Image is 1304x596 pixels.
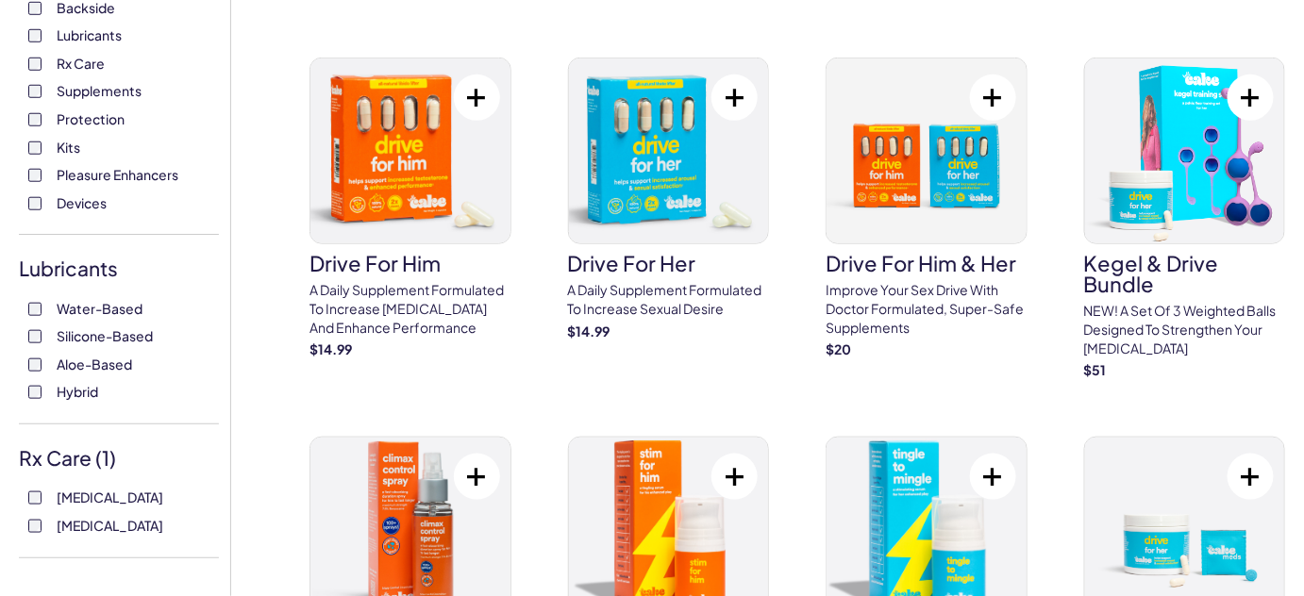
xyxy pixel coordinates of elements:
[57,323,153,348] span: Silicone-Based
[57,162,178,187] span: Pleasure Enhancers
[568,58,770,340] a: drive for herdrive for herA daily supplement formulated to increase sexual desire$14.99
[569,58,769,243] img: drive for her
[28,520,42,533] input: [MEDICAL_DATA]
[568,323,610,339] strong: $ 14.99
[57,78,142,103] span: Supplements
[310,58,510,243] img: drive for him
[568,281,770,318] p: A daily supplement formulated to increase sexual desire
[57,107,125,131] span: Protection
[28,85,42,98] input: Supplements
[309,340,352,357] strong: $ 14.99
[568,253,770,273] h3: drive for her
[28,386,42,399] input: Hybrid
[1085,58,1285,243] img: Kegel & Drive Bundle
[28,358,42,372] input: Aloe-Based
[57,190,107,215] span: Devices
[309,58,511,358] a: drive for himdrive for himA daily supplement formulated to increase [MEDICAL_DATA] and enhance pe...
[826,58,1028,358] a: drive for him & herdrive for him & herImprove your sex drive with doctor formulated, super-safe s...
[57,513,163,538] span: [MEDICAL_DATA]
[28,303,42,316] input: Water-Based
[826,281,1028,337] p: Improve your sex drive with doctor formulated, super-safe supplements
[827,58,1027,243] img: drive for him & her
[57,352,132,376] span: Aloe-Based
[28,491,42,505] input: [MEDICAL_DATA]
[1084,302,1286,357] p: NEW! A set of 3 weighted balls designed to strengthen your [MEDICAL_DATA]
[1084,58,1286,379] a: Kegel & Drive BundleKegel & Drive BundleNEW! A set of 3 weighted balls designed to strengthen you...
[1084,253,1286,294] h3: Kegel & Drive Bundle
[57,51,105,75] span: Rx Care
[28,141,42,155] input: Kits
[57,485,163,509] span: [MEDICAL_DATA]
[57,296,142,321] span: Water-Based
[28,58,42,71] input: Rx Care
[28,330,42,343] input: Silicone-Based
[1084,361,1107,378] strong: $ 51
[57,23,122,47] span: Lubricants
[309,253,511,273] h3: drive for him
[28,2,42,15] input: Backside
[28,29,42,42] input: Lubricants
[826,340,851,357] strong: $ 20
[28,113,42,126] input: Protection
[57,379,98,404] span: Hybrid
[57,135,80,159] span: Kits
[826,253,1028,273] h3: drive for him & her
[28,169,42,182] input: Pleasure Enhancers
[309,281,511,337] p: A daily supplement formulated to increase [MEDICAL_DATA] and enhance performance
[28,197,42,210] input: Devices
